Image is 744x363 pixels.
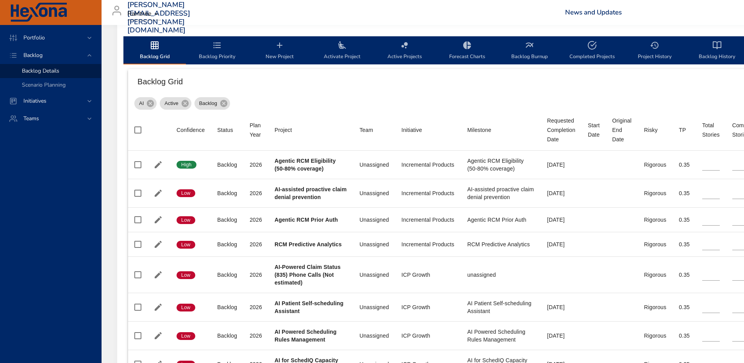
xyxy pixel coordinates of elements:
[467,157,535,173] div: Agentic RCM Eligibility (50-80% coverage)
[359,303,389,311] div: Unassigned
[441,41,494,61] span: Forecast Charts
[160,100,183,107] span: Active
[217,125,237,135] span: Status
[679,125,690,135] span: TP
[217,332,237,340] div: Backlog
[359,125,389,135] span: Team
[177,125,205,135] div: Sort
[194,97,230,110] div: Backlog
[275,186,347,200] b: AI-assisted proactive claim denial prevention
[275,125,292,135] div: Sort
[152,159,164,171] button: Edit Project Details
[547,332,575,340] div: [DATE]
[128,41,181,61] span: Backlog Grid
[467,271,535,279] div: unassigned
[679,125,686,135] div: Sort
[250,189,262,197] div: 2026
[547,240,575,248] div: [DATE]
[316,41,369,61] span: Activate Project
[359,216,389,224] div: Unassigned
[679,303,690,311] div: 0.35
[275,241,342,247] b: RCM Predictive Analytics
[679,240,690,248] div: 0.35
[467,299,535,315] div: AI Patient Self-scheduling Assistant
[565,8,622,17] a: News and Updates
[127,8,161,20] div: Raintree
[588,121,599,139] div: Start Date
[217,271,237,279] div: Backlog
[359,189,389,197] div: Unassigned
[401,125,455,135] span: Initiative
[401,125,422,135] div: Sort
[177,217,195,224] span: Low
[250,121,262,139] div: Plan Year
[250,271,262,279] div: 2026
[503,41,556,61] span: Backlog Burnup
[644,125,658,135] div: Sort
[566,41,619,61] span: Completed Projects
[177,333,195,340] span: Low
[378,41,431,61] span: Active Projects
[275,217,338,223] b: Agentic RCM Prior Auth
[250,332,262,340] div: 2026
[467,240,535,248] div: RCM Predictive Analytics
[401,332,455,340] div: ICP Growth
[702,121,720,139] span: Total Stories
[250,216,262,224] div: 2026
[275,300,344,314] b: AI Patient Self-scheduling Assistant
[160,97,191,110] div: Active
[467,328,535,343] div: AI Powered Scheduling Rules Management
[191,41,244,61] span: Backlog Priority
[152,187,164,199] button: Edit Project Details
[217,189,237,197] div: Backlog
[17,115,45,122] span: Teams
[401,161,455,169] div: Incremental Products
[401,271,455,279] div: ICP Growth
[17,52,49,59] span: Backlog
[547,116,575,144] div: Requested Completion Date
[134,100,148,107] span: AI
[359,161,389,169] div: Unassigned
[547,216,575,224] div: [DATE]
[644,240,666,248] div: Rigorous
[588,121,599,139] div: Sort
[17,97,53,105] span: Initiatives
[679,125,686,135] div: TP
[134,97,157,110] div: AI
[177,241,195,248] span: Low
[679,161,690,169] div: 0.35
[401,125,422,135] div: Initiative
[127,1,190,34] h3: [PERSON_NAME][EMAIL_ADDRESS][PERSON_NAME][DOMAIN_NAME]
[612,116,632,144] div: Original End Date
[467,216,535,224] div: Agentic RCM Prior Auth
[177,125,205,135] span: Confidence
[547,303,575,311] div: [DATE]
[22,67,59,75] span: Backlog Details
[547,189,575,197] div: [DATE]
[467,125,491,135] div: Sort
[253,41,306,61] span: New Project
[250,303,262,311] div: 2026
[359,271,389,279] div: Unassigned
[217,216,237,224] div: Backlog
[22,81,66,89] span: Scenario Planning
[275,264,341,286] b: AI-Powered Claim Status (835) Phone Calls (Not estimated)
[152,269,164,281] button: Edit Project Details
[177,272,195,279] span: Low
[217,125,233,135] div: Sort
[275,125,292,135] div: Project
[359,125,373,135] div: Sort
[628,41,681,61] span: Project History
[217,240,237,248] div: Backlog
[250,240,262,248] div: 2026
[177,161,196,168] span: High
[401,240,455,248] div: Incremental Products
[177,190,195,197] span: Low
[217,303,237,311] div: Backlog
[359,332,389,340] div: Unassigned
[644,189,666,197] div: Rigorous
[275,329,337,343] b: AI Powered Scheduling Rules Management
